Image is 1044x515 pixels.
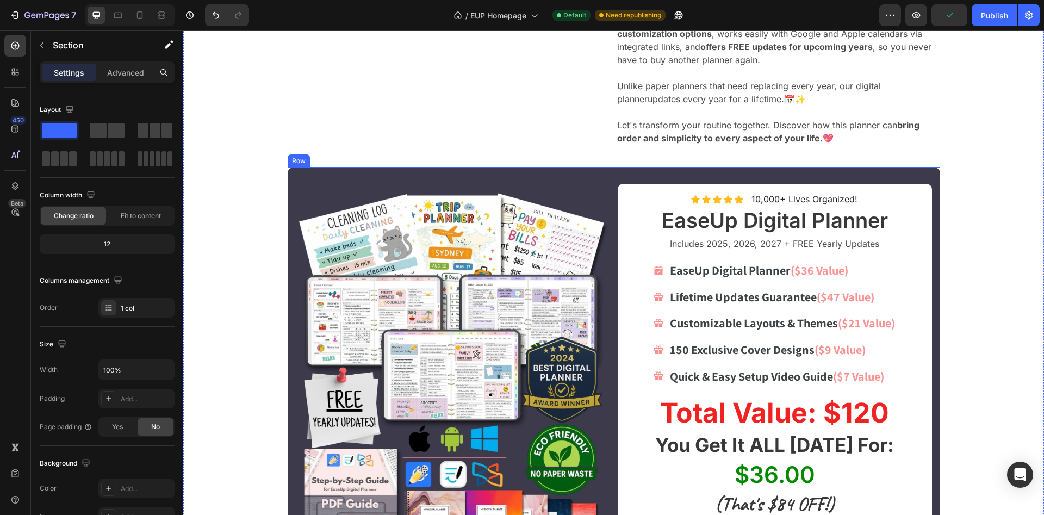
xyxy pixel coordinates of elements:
[205,4,249,26] div: Undo/Redo
[606,10,661,20] span: Need republishing
[631,312,682,327] span: ($9 Value)
[487,229,712,251] p: EaseUp Digital Planner
[40,188,97,203] div: Column width
[121,211,161,221] span: Fit to content
[107,67,144,78] p: Advanced
[487,256,712,278] p: Lifetime Updates Guarantee
[10,116,26,125] div: 450
[40,365,58,375] div: Width
[40,103,76,117] div: Layout
[54,67,84,78] p: Settings
[607,232,665,247] span: ($36 Value)
[40,422,92,432] div: Page padding
[487,336,712,357] p: Quick & Easy Setup Video Guide
[471,364,712,401] h2: Total Value: $120
[1007,462,1033,488] div: Open Intercom Messenger
[42,237,172,252] div: 12
[436,206,748,221] p: Includes 2025, 2026, 2027 + FREE Yearly Updates
[434,176,749,204] h1: EaseUp Digital Planner
[151,422,160,432] span: No
[40,274,125,288] div: Columns management
[471,401,712,429] h2: You Get It ALL [DATE] For:
[470,10,526,21] span: EUP Homepage
[471,429,712,461] div: $36.00
[487,282,712,304] p: Customizable Layouts & Themes
[53,39,142,52] p: Section
[99,360,174,380] input: Auto
[112,422,123,432] span: Yes
[471,460,712,487] h2: (That's $84 OFF!)
[568,163,674,175] p: 10,000+ Lives Organized!
[972,4,1017,26] button: Publish
[563,10,586,20] span: Default
[40,456,92,471] div: Background
[8,199,26,208] div: Beta
[40,394,65,404] div: Padding
[183,30,1044,515] iframe: Design area
[71,9,76,22] p: 7
[40,483,57,493] div: Color
[4,4,81,26] button: 7
[121,394,172,404] div: Add...
[464,63,601,74] u: updates every year for a lifetime.
[655,285,712,300] span: ($21 Value)
[54,211,94,221] span: Change ratio
[40,337,69,352] div: Size
[487,309,712,331] p: 150 Exclusive Cover Designs
[981,10,1008,21] div: Publish
[633,259,691,274] span: ($47 Value)
[40,303,58,313] div: Order
[465,10,468,21] span: /
[107,126,125,135] div: Row
[650,338,701,353] span: ($7 Value)
[121,303,172,313] div: 1 col
[121,484,172,494] div: Add...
